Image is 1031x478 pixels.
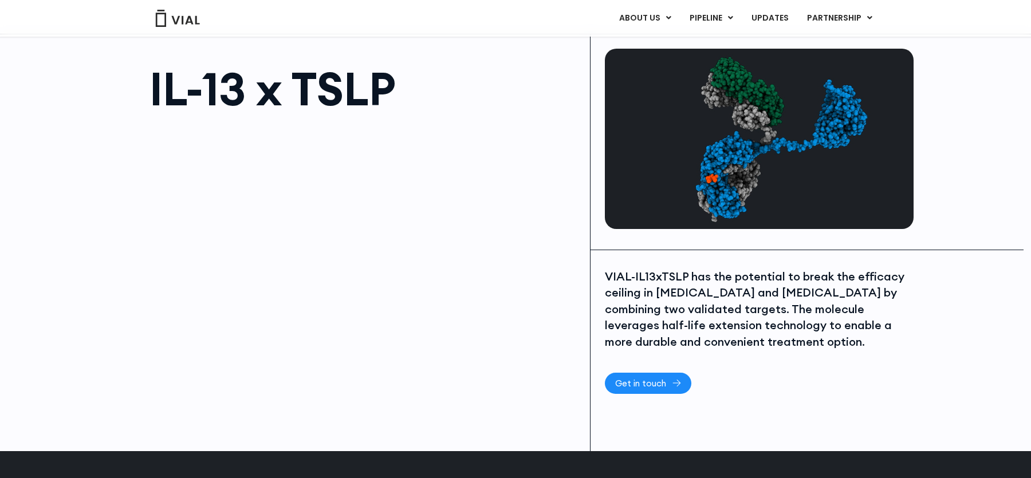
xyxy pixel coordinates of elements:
h1: IL-13 x TSLP [149,66,579,112]
span: Get in touch [615,379,666,388]
a: PIPELINEMenu Toggle [680,9,742,28]
a: ABOUT USMenu Toggle [610,9,680,28]
a: PARTNERSHIPMenu Toggle [798,9,882,28]
img: Vial Logo [155,10,200,27]
a: UPDATES [742,9,797,28]
a: Get in touch [605,373,691,394]
div: VIAL-IL13xTSLP has the potential to break the efficacy ceiling in [MEDICAL_DATA] and [MEDICAL_DAT... [605,268,911,350]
